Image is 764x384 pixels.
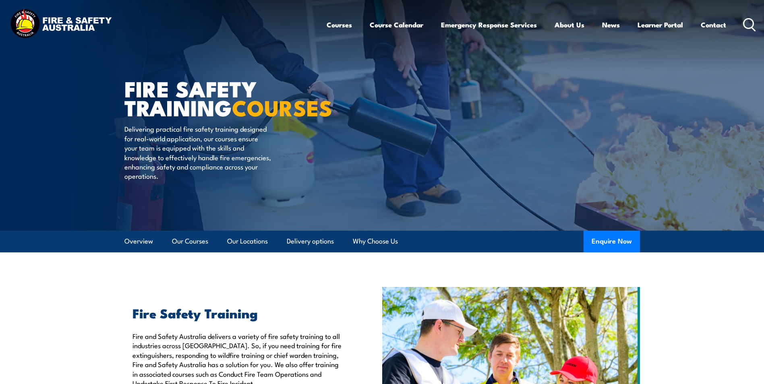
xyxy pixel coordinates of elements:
a: Courses [327,14,352,35]
a: News [602,14,620,35]
h2: Fire Safety Training [133,307,345,318]
a: Delivery options [287,231,334,252]
a: Emergency Response Services [441,14,537,35]
a: Why Choose Us [353,231,398,252]
h1: FIRE SAFETY TRAINING [124,79,323,116]
a: Course Calendar [370,14,423,35]
button: Enquire Now [584,231,640,252]
strong: COURSES [232,90,332,124]
a: Contact [701,14,726,35]
a: Our Locations [227,231,268,252]
a: Learner Portal [638,14,683,35]
a: Overview [124,231,153,252]
a: Our Courses [172,231,208,252]
a: About Us [555,14,584,35]
p: Delivering practical fire safety training designed for real-world application, our courses ensure... [124,124,271,180]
